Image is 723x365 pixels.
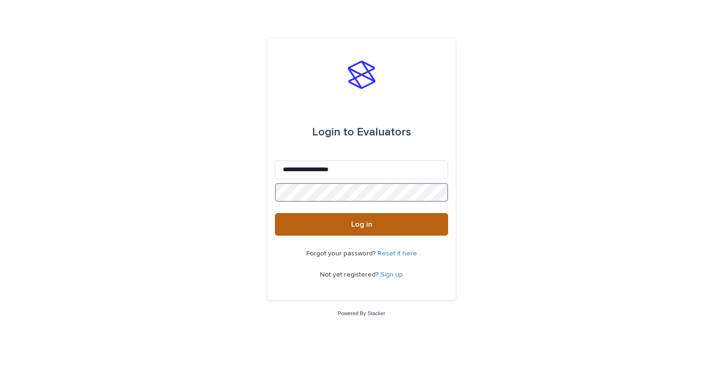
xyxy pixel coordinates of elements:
[320,271,380,278] span: Not yet registered?
[312,119,411,145] div: Evaluators
[351,221,372,228] span: Log in
[378,250,417,257] a: Reset it here
[337,310,385,316] a: Powered By Stacker
[306,250,378,257] span: Forgot your password?
[380,271,403,278] a: Sign up
[312,127,354,138] span: Login to
[347,61,376,89] img: stacker-logo-s-only.png
[275,213,448,236] button: Log in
